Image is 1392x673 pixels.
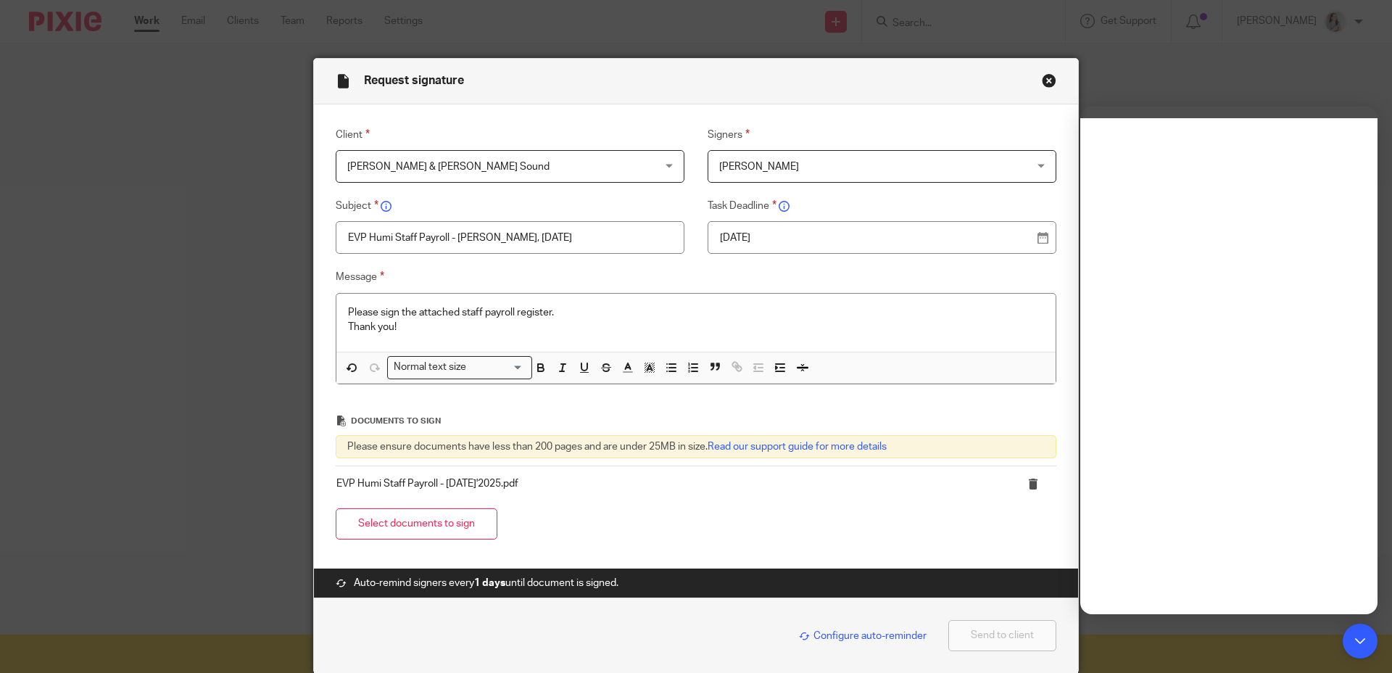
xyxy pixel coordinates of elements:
p: Thank you! [348,320,1044,334]
span: Auto-remind signers every until document is signed. [354,576,618,590]
span: [PERSON_NAME] [719,162,799,172]
span: Task Deadline [708,201,776,211]
button: Close modal [1042,73,1056,88]
span: Configure auto-reminder [799,631,927,641]
p: EVP Humi Staff Payroll - [DATE]'2025.pdf [336,476,995,491]
button: Select documents to sign [336,508,497,540]
input: Insert subject [336,221,684,254]
a: Read our support guide for more details [708,442,887,452]
span: [PERSON_NAME] & [PERSON_NAME] Sound [347,162,550,172]
span: Documents to sign [351,417,441,425]
p: Please sign the attached staff payroll register. [348,305,1044,320]
label: Signers [708,126,1056,144]
input: Search for option [471,360,523,375]
div: Search for option [387,356,532,379]
div: Please ensure documents have less than 200 pages and are under 25MB in size. [336,435,1056,458]
label: Message [336,268,1056,286]
span: Subject [336,201,378,211]
span: Request signature [364,75,464,86]
label: Client [336,126,684,144]
strong: 1 days [474,578,505,588]
span: Normal text size [391,360,470,375]
p: [DATE] [720,231,1032,245]
button: Send to client [948,620,1056,651]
